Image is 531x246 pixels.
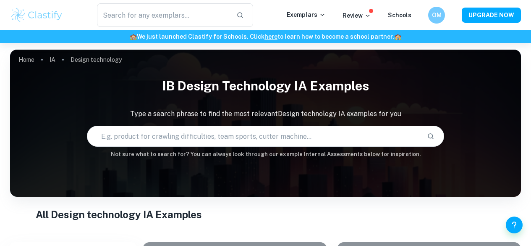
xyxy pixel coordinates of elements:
span: 🏫 [130,33,137,40]
h1: IB Design technology IA examples [10,73,521,99]
h6: OM [432,11,442,20]
a: here [264,33,277,40]
input: Search for any exemplars... [97,3,230,27]
button: UPGRADE NOW [462,8,521,23]
span: 🏫 [394,33,401,40]
p: Design technology [71,55,122,64]
h6: We just launched Clastify for Schools. Click to learn how to become a school partner. [2,32,529,41]
a: Schools [388,12,411,19]
input: E.g. product for crawling difficulties, team sports, cutter machine... [87,124,421,148]
button: Search [424,129,438,143]
h6: Not sure what to search for? You can always look through our example Internal Assessments below f... [10,150,521,159]
button: OM [428,7,445,24]
a: IA [50,54,55,66]
img: Clastify logo [10,7,63,24]
a: Home [18,54,34,66]
button: Help and Feedback [506,217,523,233]
p: Review [343,11,371,20]
p: Type a search phrase to find the most relevant Design technology IA examples for you [10,109,521,119]
h1: All Design technology IA Examples [36,207,495,222]
p: Exemplars [287,10,326,19]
